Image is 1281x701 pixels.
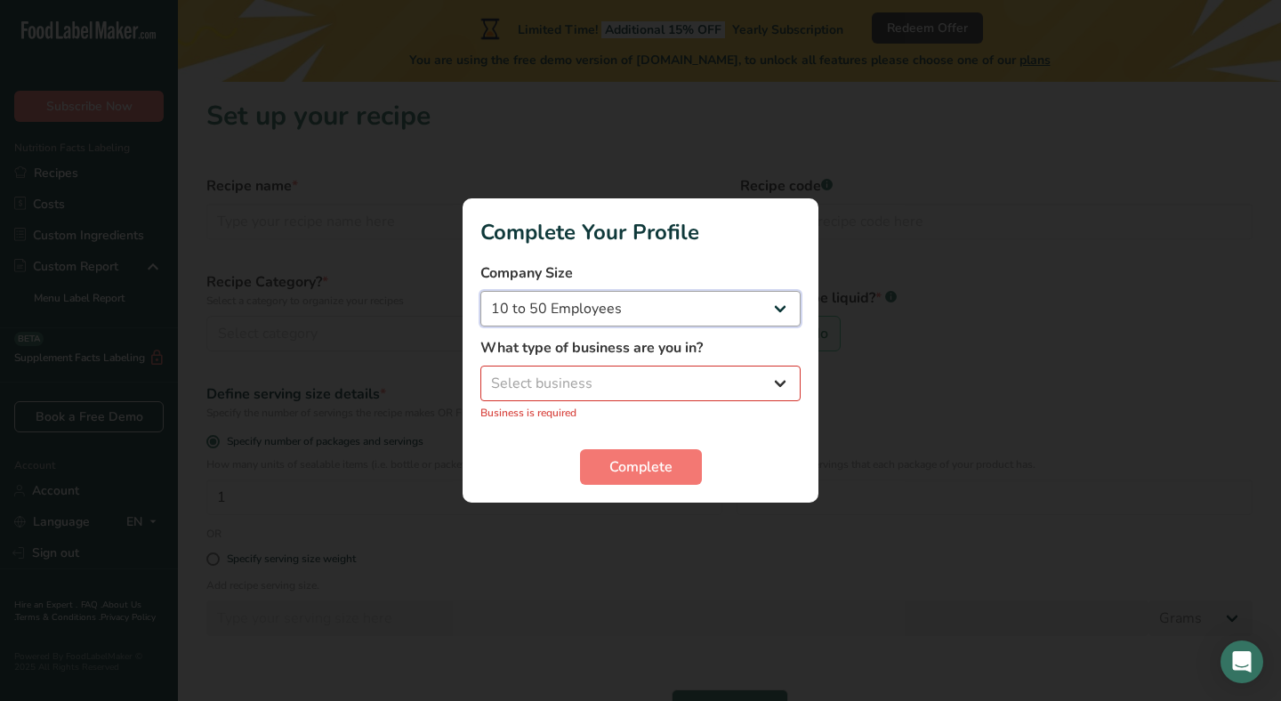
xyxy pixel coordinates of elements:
[1221,641,1263,683] div: Open Intercom Messenger
[480,405,801,421] p: Business is required
[480,337,801,359] label: What type of business are you in?
[609,456,673,478] span: Complete
[480,216,801,248] h1: Complete Your Profile
[580,449,702,485] button: Complete
[480,262,801,284] label: Company Size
